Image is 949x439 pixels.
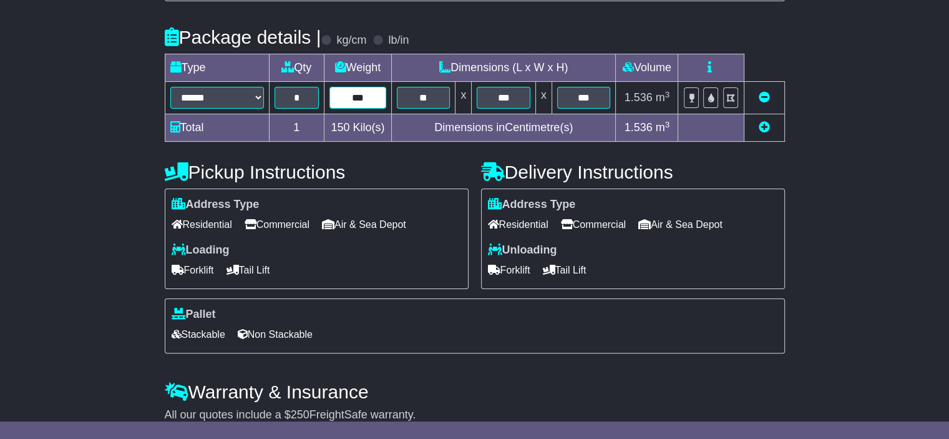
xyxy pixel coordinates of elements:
label: kg/cm [336,34,366,47]
span: Non Stackable [238,325,313,344]
span: 1.536 [625,121,653,134]
span: Air & Sea Depot [638,215,723,234]
div: All our quotes include a $ FreightSafe warranty. [165,408,785,422]
h4: Warranty & Insurance [165,382,785,402]
td: Kilo(s) [324,114,391,142]
span: m [656,121,670,134]
span: Residential [488,215,548,234]
span: Tail Lift [226,260,270,280]
label: Unloading [488,244,557,257]
sup: 3 [665,90,670,99]
td: x [455,82,472,114]
h4: Pickup Instructions [165,162,469,182]
label: lb/in [388,34,409,47]
span: Forklift [488,260,530,280]
td: 1 [269,114,324,142]
span: Air & Sea Depot [322,215,406,234]
span: 1.536 [625,91,653,104]
label: Loading [172,244,230,257]
h4: Delivery Instructions [481,162,785,182]
td: x [535,82,552,114]
span: m [656,91,670,104]
td: Qty [269,54,324,82]
span: Forklift [172,260,214,280]
td: Volume [616,54,678,82]
label: Address Type [172,198,260,212]
span: 250 [291,408,309,421]
a: Add new item [759,121,770,134]
td: Type [165,54,269,82]
td: Dimensions (L x W x H) [391,54,615,82]
td: Total [165,114,269,142]
span: Stackable [172,325,225,344]
td: Dimensions in Centimetre(s) [391,114,615,142]
span: Commercial [245,215,309,234]
span: Tail Lift [543,260,586,280]
label: Address Type [488,198,576,212]
span: Residential [172,215,232,234]
sup: 3 [665,120,670,129]
label: Pallet [172,308,216,322]
span: 150 [331,121,349,134]
td: Weight [324,54,391,82]
span: Commercial [561,215,626,234]
h4: Package details | [165,27,321,47]
a: Remove this item [759,91,770,104]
